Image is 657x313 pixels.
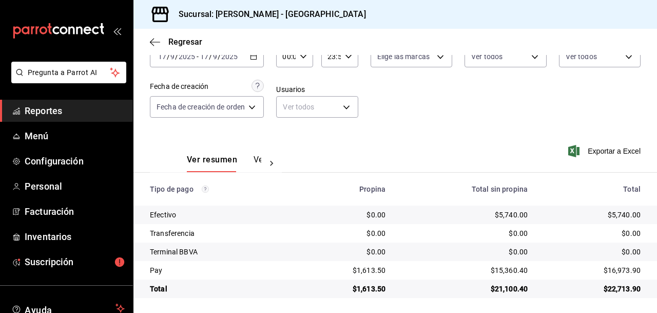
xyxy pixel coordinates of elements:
div: Total [150,284,289,294]
span: Ver todos [566,51,597,62]
div: $0.00 [402,247,528,257]
span: / [175,52,178,61]
div: $15,360.40 [402,265,528,275]
div: $0.00 [305,228,386,238]
button: Exportar a Excel [570,145,641,157]
div: $16,973.90 [544,265,641,275]
input: -- [170,52,175,61]
div: $1,613.50 [305,265,386,275]
button: Regresar [150,37,202,47]
div: $22,713.90 [544,284,641,294]
div: Total [544,185,641,193]
div: $0.00 [544,228,641,238]
span: Inventarios [25,230,125,244]
h3: Sucursal: [PERSON_NAME] - [GEOGRAPHIC_DATA] [170,8,366,21]
span: Configuración [25,154,125,168]
svg: Los pagos realizados con Pay y otras terminales son montos brutos. [202,186,209,193]
button: Ver pagos [254,155,292,172]
input: -- [200,52,209,61]
span: Personal [25,179,125,193]
div: Pay [150,265,289,275]
span: - [197,52,199,61]
div: $21,100.40 [402,284,528,294]
span: / [218,52,221,61]
button: Pregunta a Parrot AI [11,62,126,83]
span: Elige las marcas [377,51,430,62]
span: Ver todos [471,51,503,62]
div: Total sin propina [402,185,528,193]
div: Efectivo [150,210,289,220]
div: $5,740.00 [544,210,641,220]
span: Regresar [168,37,202,47]
div: Terminal BBVA [150,247,289,257]
input: ---- [178,52,196,61]
input: -- [158,52,167,61]
div: Tipo de pago [150,185,289,193]
div: $0.00 [544,247,641,257]
label: Usuarios [276,86,358,93]
span: Reportes [25,104,125,118]
span: Suscripción [25,255,125,269]
a: Pregunta a Parrot AI [7,75,126,85]
div: navigation tabs [187,155,261,172]
span: / [167,52,170,61]
div: Fecha de creación [150,81,208,92]
div: $0.00 [305,247,386,257]
input: -- [212,52,218,61]
span: Fecha de creación de orden [157,102,245,112]
div: $1,613.50 [305,284,386,294]
div: Transferencia [150,228,289,238]
input: ---- [221,52,238,61]
span: Facturación [25,205,125,218]
div: $0.00 [305,210,386,220]
span: Menú [25,129,125,143]
span: / [209,52,212,61]
div: $0.00 [402,228,528,238]
button: open_drawer_menu [113,27,121,35]
div: Propina [305,185,386,193]
div: $5,740.00 [402,210,528,220]
span: Pregunta a Parrot AI [28,67,110,78]
div: Ver todos [276,96,358,118]
button: Ver resumen [187,155,237,172]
